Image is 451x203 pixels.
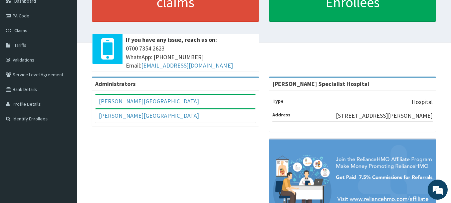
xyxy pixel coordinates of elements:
[14,42,26,48] span: Tariffs
[272,80,369,88] strong: [PERSON_NAME] Specialist Hospital
[109,3,126,19] div: Minimize live chat window
[126,44,256,70] span: 0700 7354 2623 WhatsApp: [PHONE_NUMBER] Email:
[141,62,233,69] a: [EMAIL_ADDRESS][DOMAIN_NAME]
[99,112,199,119] a: [PERSON_NAME][GEOGRAPHIC_DATA]
[336,111,433,120] p: [STREET_ADDRESS][PERSON_NAME]
[95,80,136,88] b: Administrators
[12,33,27,50] img: d_794563401_company_1708531726252_794563401
[3,133,127,157] textarea: Type your message and hit 'Enter'
[272,98,283,104] b: Type
[35,37,112,46] div: Chat with us now
[39,60,92,127] span: We're online!
[99,97,199,105] a: [PERSON_NAME][GEOGRAPHIC_DATA]
[272,112,290,118] b: Address
[412,98,433,106] p: Hospital
[14,27,27,33] span: Claims
[126,36,217,43] b: If you have any issue, reach us on:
